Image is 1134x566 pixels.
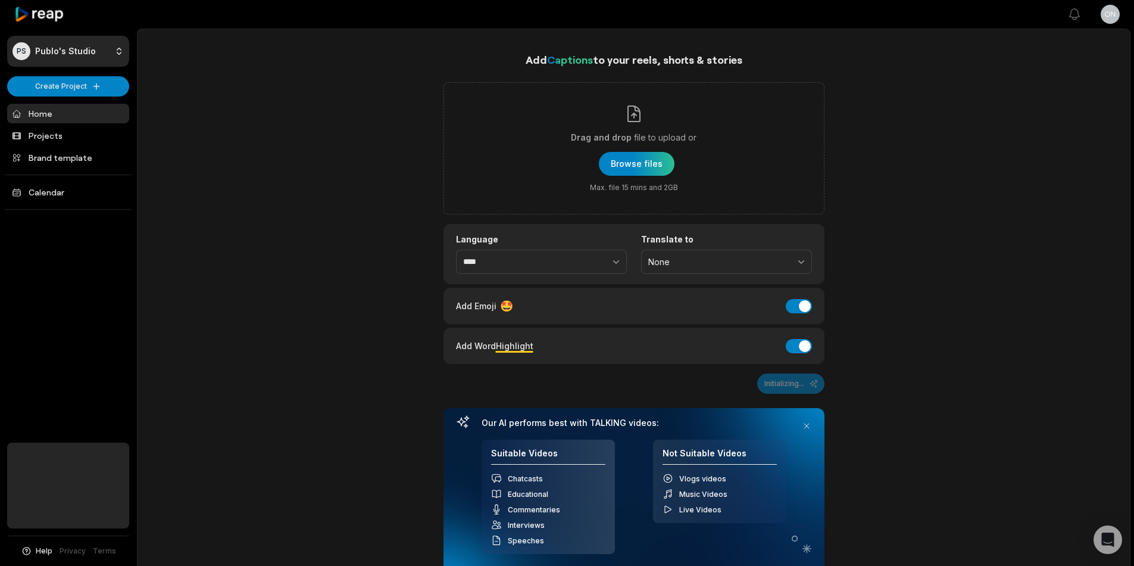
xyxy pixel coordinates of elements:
[641,234,812,245] label: Translate to
[547,53,593,66] span: Captions
[508,490,548,499] span: Educational
[500,298,513,314] span: 🤩
[36,546,52,556] span: Help
[599,152,674,176] button: Drag and dropfile to upload orMax. file 15 mins and 2GB
[21,546,52,556] button: Help
[13,42,30,60] div: PS
[456,338,533,354] div: Add Word
[35,46,96,57] p: Publo's Studio
[679,474,726,483] span: Vlogs videos
[7,126,129,145] a: Projects
[679,490,727,499] span: Music Videos
[496,341,533,351] span: Highlight
[60,546,86,556] a: Privacy
[7,76,129,97] button: Create Project
[590,183,678,192] span: Max. file 15 mins and 2GB
[456,234,627,245] label: Language
[508,521,545,530] span: Interviews
[648,257,788,268] span: None
[93,546,116,556] a: Terms
[679,505,721,514] span: Live Videos
[508,474,543,483] span: Chatcasts
[443,51,824,68] h1: Add to your reels, shorts & stories
[7,182,129,202] a: Calendar
[571,130,632,145] span: Drag and drop
[7,104,129,123] a: Home
[663,448,777,465] h4: Not Suitable Videos
[491,448,605,465] h4: Suitable Videos
[634,130,696,145] span: file to upload or
[508,536,544,545] span: Speeches
[482,418,786,428] h3: Our AI performs best with TALKING videos:
[456,300,496,312] span: Add Emoji
[1094,525,1122,554] div: Open Intercom Messenger
[641,250,812,275] button: None
[508,505,560,514] span: Commentaries
[7,148,129,167] a: Brand template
